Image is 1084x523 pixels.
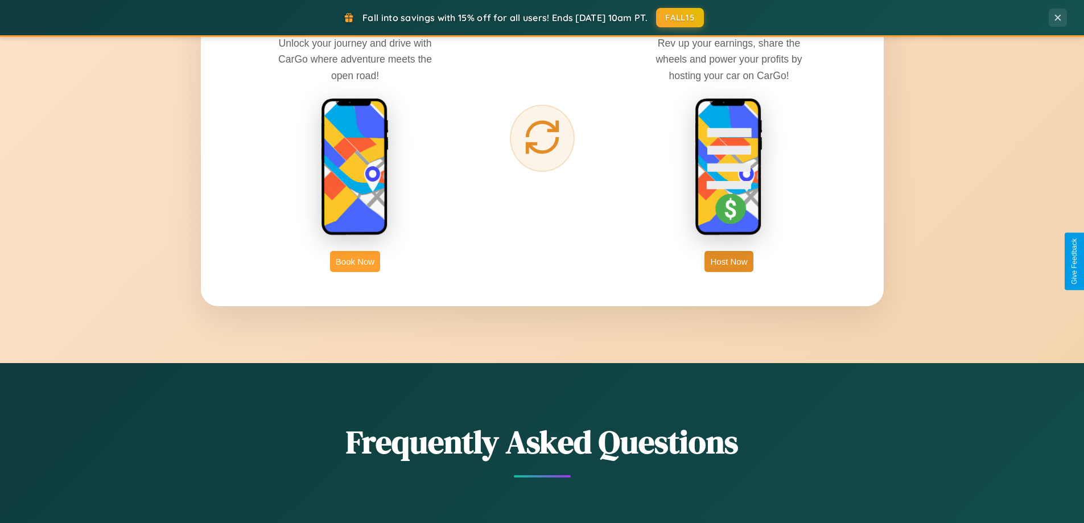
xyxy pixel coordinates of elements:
button: Host Now [704,251,753,272]
div: Give Feedback [1070,238,1078,285]
p: Unlock your journey and drive with CarGo where adventure meets the open road! [270,35,440,83]
button: FALL15 [656,8,704,27]
button: Book Now [330,251,380,272]
img: host phone [695,98,763,237]
span: Fall into savings with 15% off for all users! Ends [DATE] 10am PT. [362,12,648,23]
h2: Frequently Asked Questions [201,420,884,464]
p: Rev up your earnings, share the wheels and power your profits by hosting your car on CarGo! [644,35,814,83]
img: rent phone [321,98,389,237]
